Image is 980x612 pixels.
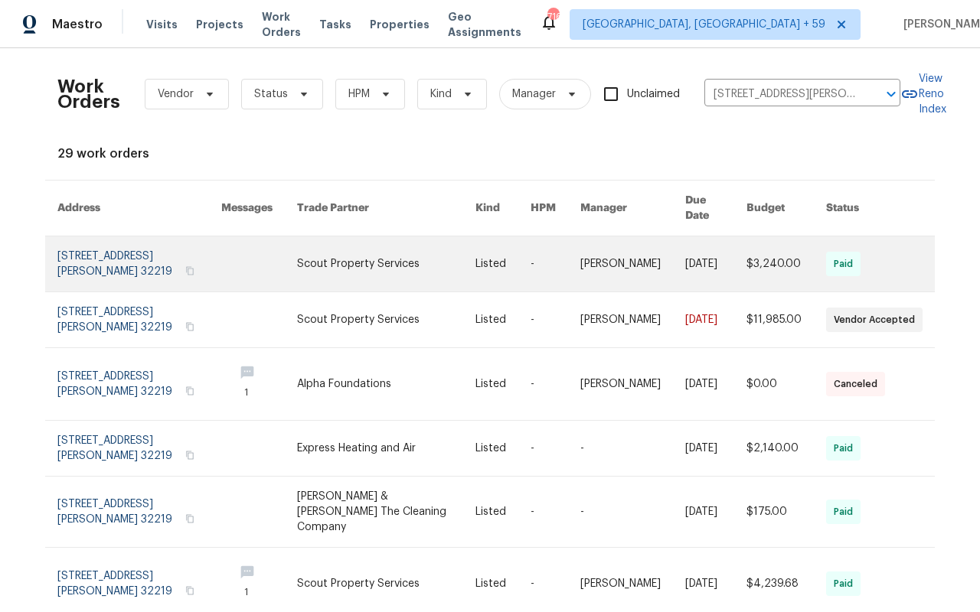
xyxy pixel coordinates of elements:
[900,71,946,117] a: View Reno Index
[183,448,197,462] button: Copy Address
[196,17,243,32] span: Projects
[463,181,518,236] th: Kind
[518,181,568,236] th: HPM
[568,477,673,548] td: -
[568,236,673,292] td: [PERSON_NAME]
[512,86,556,102] span: Manager
[52,17,103,32] span: Maestro
[568,348,673,421] td: [PERSON_NAME]
[285,477,462,548] td: [PERSON_NAME] & [PERSON_NAME] The Cleaning Company
[463,236,518,292] td: Listed
[285,348,462,421] td: Alpha Foundations
[518,477,568,548] td: -
[704,83,857,106] input: Enter in an address
[158,86,194,102] span: Vendor
[463,292,518,348] td: Listed
[673,181,734,236] th: Due Date
[568,292,673,348] td: [PERSON_NAME]
[734,181,814,236] th: Budget
[463,348,518,421] td: Listed
[262,9,301,40] span: Work Orders
[209,181,285,236] th: Messages
[547,9,558,24] div: 716
[448,9,521,40] span: Geo Assignments
[518,421,568,477] td: -
[518,236,568,292] td: -
[183,512,197,526] button: Copy Address
[254,86,288,102] span: Status
[518,292,568,348] td: -
[583,17,825,32] span: [GEOGRAPHIC_DATA], [GEOGRAPHIC_DATA] + 59
[880,83,902,105] button: Open
[463,421,518,477] td: Listed
[430,86,452,102] span: Kind
[57,79,120,109] h2: Work Orders
[463,477,518,548] td: Listed
[370,17,430,32] span: Properties
[285,181,462,236] th: Trade Partner
[319,19,351,30] span: Tasks
[57,146,923,161] div: 29 work orders
[518,348,568,421] td: -
[183,584,197,597] button: Copy Address
[814,181,935,236] th: Status
[348,86,370,102] span: HPM
[45,181,209,236] th: Address
[183,264,197,278] button: Copy Address
[627,86,680,103] span: Unclaimed
[183,384,197,398] button: Copy Address
[285,292,462,348] td: Scout Property Services
[285,236,462,292] td: Scout Property Services
[568,181,673,236] th: Manager
[568,421,673,477] td: -
[183,320,197,334] button: Copy Address
[146,17,178,32] span: Visits
[285,421,462,477] td: Express Heating and Air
